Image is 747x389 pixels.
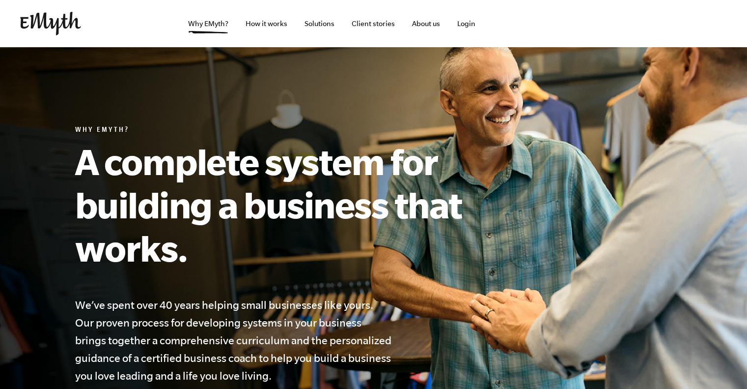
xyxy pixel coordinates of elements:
h6: Why EMyth? [75,126,507,136]
img: EMyth [20,12,81,35]
h4: We’ve spent over 40 years helping small businesses like yours. Our proven process for developing ... [75,296,393,385]
h1: A complete system for building a business that works. [75,140,507,269]
iframe: Embedded CTA [516,13,619,34]
iframe: Embedded CTA [624,13,727,34]
iframe: Chat Widget [698,342,747,389]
